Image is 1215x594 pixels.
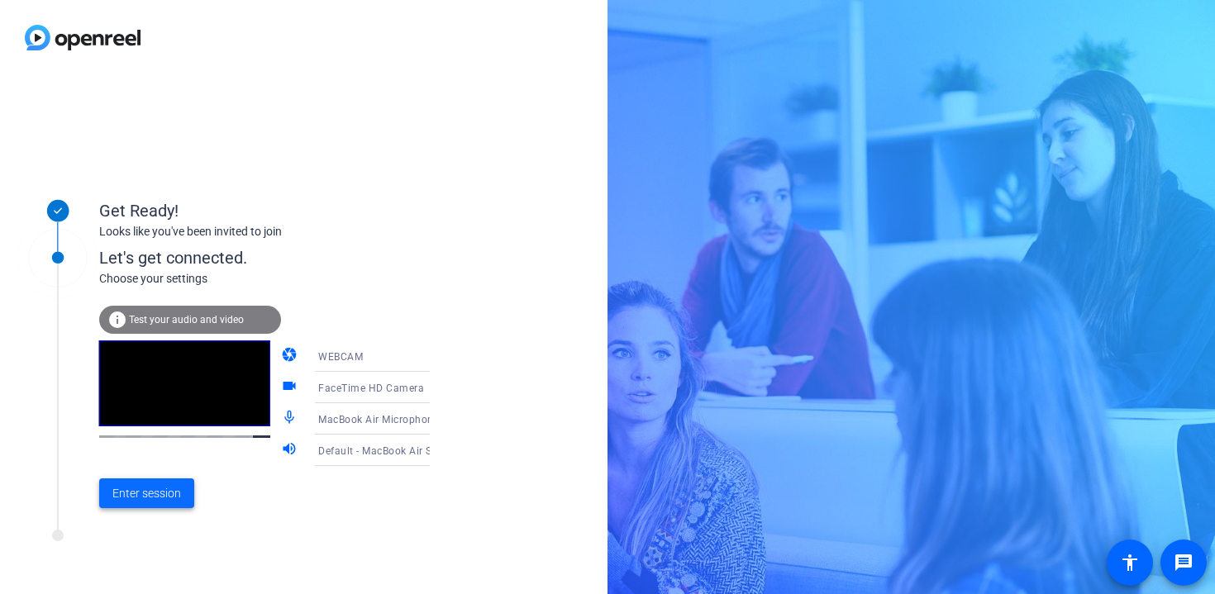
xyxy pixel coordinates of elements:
[1120,553,1140,573] mat-icon: accessibility
[107,310,127,330] mat-icon: info
[318,383,424,394] span: FaceTime HD Camera
[112,485,181,502] span: Enter session
[318,444,514,457] span: Default - MacBook Air Speakers (Built-in)
[129,314,244,326] span: Test your audio and video
[99,223,430,240] div: Looks like you've been invited to join
[281,378,301,397] mat-icon: videocam
[99,198,430,223] div: Get Ready!
[318,412,484,425] span: MacBook Air Microphone (Built-in)
[99,270,464,287] div: Choose your settings
[281,440,301,460] mat-icon: volume_up
[281,409,301,429] mat-icon: mic_none
[1174,553,1194,573] mat-icon: message
[281,346,301,366] mat-icon: camera
[99,245,464,270] div: Let's get connected.
[99,478,194,508] button: Enter session
[318,351,363,363] span: WEBCAM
